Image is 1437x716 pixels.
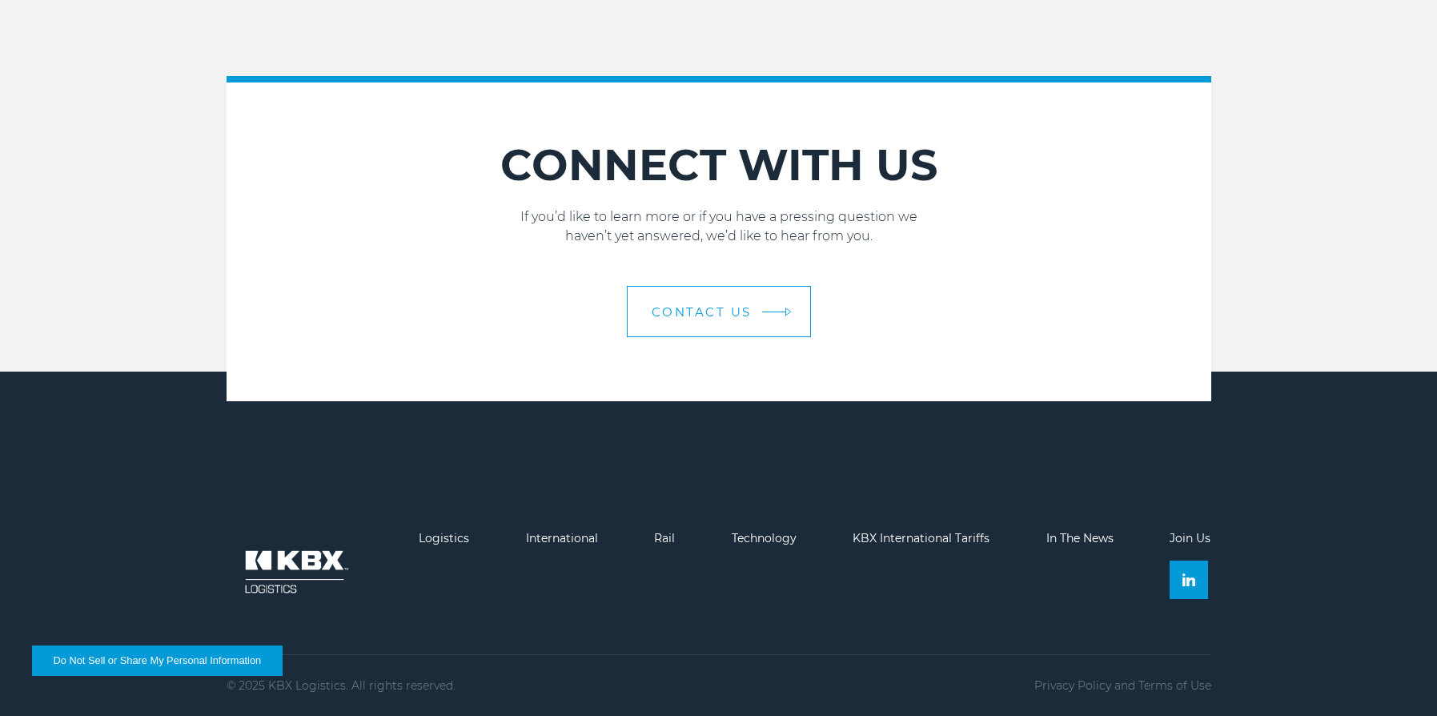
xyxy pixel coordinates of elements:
button: Do Not Sell or Share My Personal Information [32,646,283,676]
a: Join Us [1170,531,1210,545]
span: Contact Us [652,306,752,318]
span: and [1114,678,1135,693]
h2: CONNECT WITH US [227,139,1211,191]
p: If you’d like to learn more or if you have a pressing question we haven’t yet answered, we’d like... [227,207,1211,246]
img: Linkedin [1182,573,1195,586]
img: arrow [785,308,791,316]
a: In The News [1046,531,1114,545]
a: Logistics [419,531,469,545]
img: kbx logo [227,532,363,612]
iframe: Chat Widget [1357,639,1437,716]
p: © 2025 KBX Logistics. All rights reserved. [227,679,456,692]
a: Rail [654,531,675,545]
a: Contact Us arrow arrow [627,286,811,337]
a: Privacy Policy [1034,678,1111,693]
a: Terms of Use [1138,678,1211,693]
a: Technology [732,531,797,545]
a: International [526,531,598,545]
a: KBX International Tariffs [853,531,989,545]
